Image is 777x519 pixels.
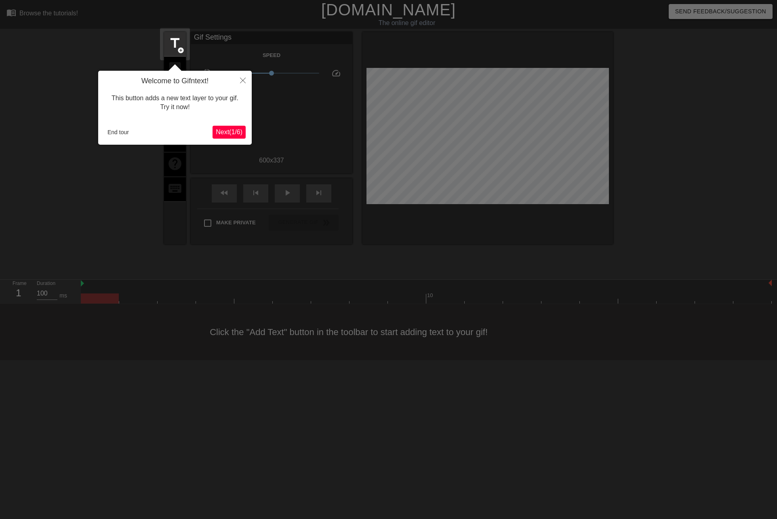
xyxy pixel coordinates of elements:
[104,86,246,120] div: This button adds a new text layer to your gif. Try it now!
[104,126,132,138] button: End tour
[234,71,252,89] button: Close
[216,129,242,135] span: Next ( 1 / 6 )
[104,77,246,86] h4: Welcome to Gifntext!
[213,126,246,139] button: Next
